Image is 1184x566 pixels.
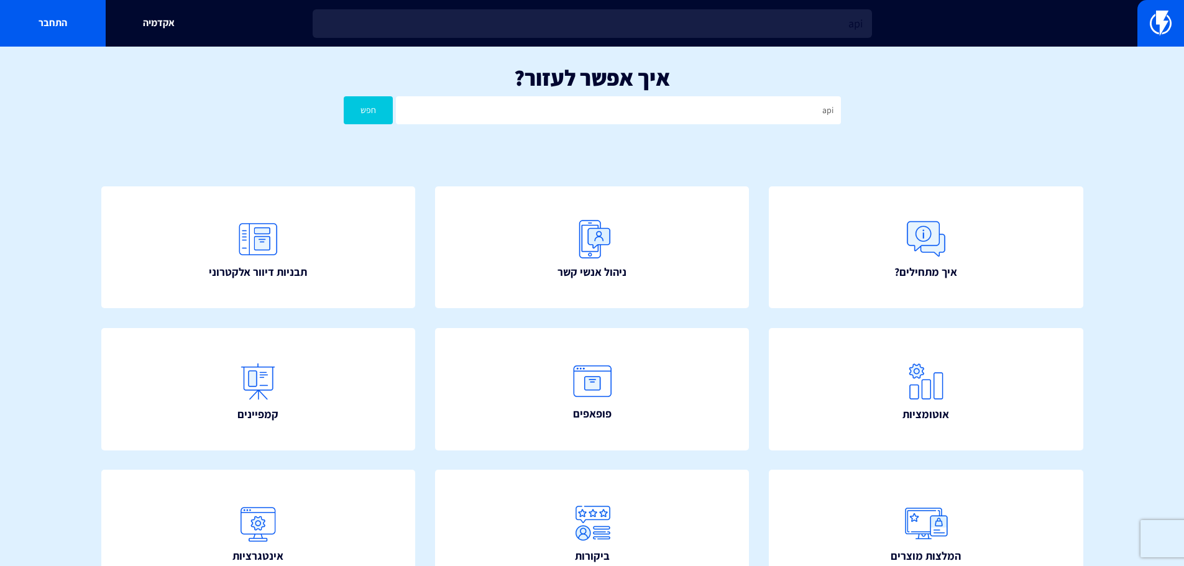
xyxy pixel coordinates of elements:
span: ניהול אנשי קשר [558,264,626,280]
a: קמפיינים [101,328,416,450]
span: אינטגרציות [232,548,283,564]
span: קמפיינים [237,406,278,422]
input: חיפוש [396,96,840,124]
a: תבניות דיוור אלקטרוני [101,186,416,309]
a: אוטומציות [769,328,1083,450]
a: פופאפים [435,328,750,450]
span: אוטומציות [902,406,949,422]
span: המלצות מוצרים [891,548,961,564]
input: חיפוש מהיר... [313,9,872,38]
a: איך מתחילים? [769,186,1083,309]
button: חפש [344,96,393,124]
span: פופאפים [573,406,612,422]
h1: איך אפשר לעזור? [19,65,1165,90]
span: ביקורות [575,548,610,564]
a: ניהול אנשי קשר [435,186,750,309]
span: תבניות דיוור אלקטרוני [209,264,307,280]
span: איך מתחילים? [894,264,957,280]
